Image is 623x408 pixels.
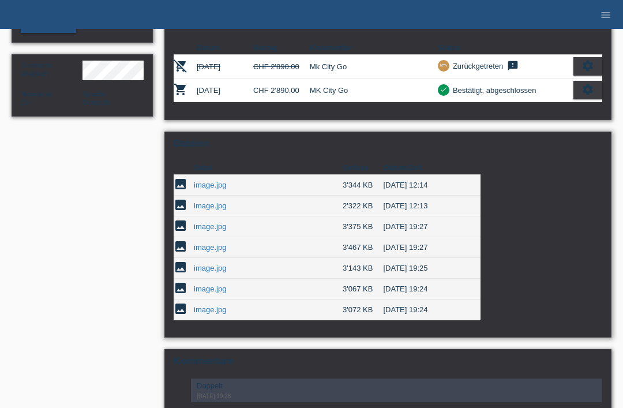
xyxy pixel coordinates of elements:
[253,41,310,55] th: Betrag
[440,85,448,93] i: check
[343,175,383,196] td: 3'344 KB
[383,175,464,196] td: [DATE] 12:14
[194,243,226,252] a: image.jpg
[594,11,617,18] a: menu
[21,62,52,69] span: Geschlecht
[383,216,464,237] td: [DATE] 19:27
[174,355,602,373] h2: Kommentare
[174,198,187,212] i: image
[343,161,383,175] th: Grösse
[343,300,383,320] td: 3'072 KB
[310,55,438,78] td: Mk City Go
[600,9,611,21] i: menu
[343,258,383,279] td: 3'143 KB
[449,60,503,72] div: Zurückgetreten
[174,260,187,274] i: image
[440,61,448,69] i: undo
[197,55,253,78] td: [DATE]
[174,138,602,155] h2: Dateien
[174,281,187,295] i: image
[581,83,594,96] i: settings
[174,239,187,253] i: image
[383,196,464,216] td: [DATE] 12:13
[343,196,383,216] td: 2'322 KB
[343,216,383,237] td: 3'375 KB
[194,181,226,189] a: image.jpg
[253,78,310,102] td: CHF 2'890.00
[383,279,464,300] td: [DATE] 19:24
[194,264,226,272] a: image.jpg
[383,237,464,258] td: [DATE] 19:27
[174,302,187,316] i: image
[174,83,187,96] i: POSP00016765
[383,258,464,279] td: [DATE] 19:25
[581,59,594,72] i: settings
[310,41,438,55] th: Kommentar
[253,55,310,78] td: CHF 2'890.00
[21,61,82,78] div: Weiblich
[194,201,226,210] a: image.jpg
[174,177,187,191] i: image
[197,381,596,390] div: Doppelt
[21,98,32,107] span: Schweiz
[82,91,106,98] span: Sprache
[343,237,383,258] td: 3'467 KB
[194,285,226,293] a: image.jpg
[194,305,226,314] a: image.jpg
[194,222,226,231] a: image.jpg
[197,41,253,55] th: Datum
[174,219,187,233] i: image
[449,84,536,96] div: Bestätigt, abgeschlossen
[194,161,343,175] th: Datei
[174,59,187,73] i: POSP00016761
[310,78,438,102] td: MK City Go
[197,78,253,102] td: [DATE]
[383,161,464,175] th: Datum/Zeit
[82,98,110,107] span: Deutsch
[197,393,596,399] div: [DATE] 19:28
[506,60,520,72] i: feedback
[21,91,52,98] span: Nationalität
[438,41,573,55] th: Status
[343,279,383,300] td: 3'067 KB
[383,300,464,320] td: [DATE] 19:24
